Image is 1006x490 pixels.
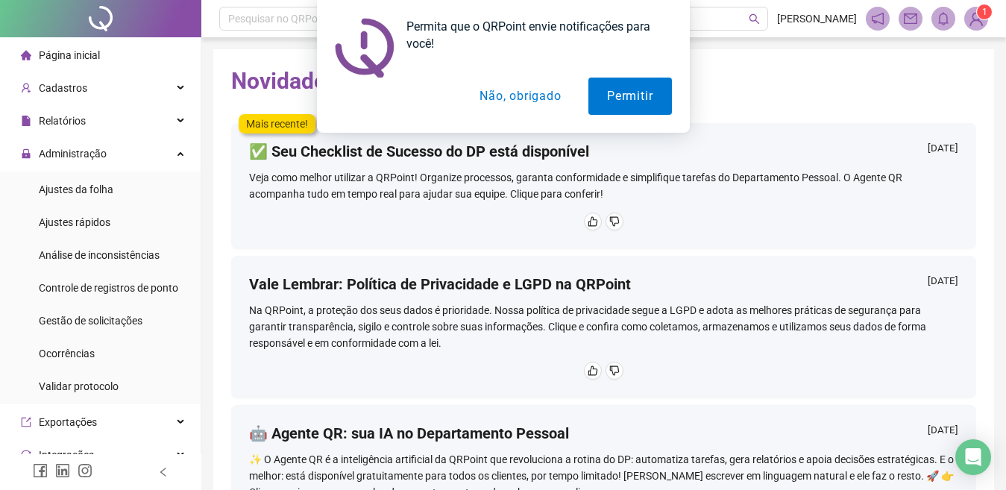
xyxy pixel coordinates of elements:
[39,216,110,228] span: Ajustes rápidos
[158,467,169,477] span: left
[39,148,107,160] span: Administração
[249,274,631,295] h4: Vale Lembrar: Política de Privacidade e LGPD na QRPoint
[21,417,31,427] span: export
[33,463,48,478] span: facebook
[39,249,160,261] span: Análise de inconsistências
[588,216,598,227] span: like
[588,365,598,376] span: like
[928,423,958,442] div: [DATE]
[955,439,991,475] div: Open Intercom Messenger
[249,141,589,162] h4: ✅ Seu Checklist de Sucesso do DP está disponível
[249,423,569,444] h4: 🤖 Agente QR: sua IA no Departamento Pessoal
[394,18,672,52] div: Permita que o QRPoint envie notificações para você!
[78,463,92,478] span: instagram
[461,78,579,115] button: Não, obrigado
[21,148,31,159] span: lock
[588,78,671,115] button: Permitir
[39,416,97,428] span: Exportações
[249,169,958,202] div: Veja como melhor utilizar a QRPoint! Organize processos, garanta conformidade e simplifique taref...
[335,18,394,78] img: notification icon
[39,348,95,359] span: Ocorrências
[55,463,70,478] span: linkedin
[39,449,94,461] span: Integrações
[249,302,958,351] div: Na QRPoint, a proteção dos seus dados é prioridade. Nossa política de privacidade segue a LGPD e ...
[39,282,178,294] span: Controle de registros de ponto
[609,365,620,376] span: dislike
[928,274,958,292] div: [DATE]
[39,315,142,327] span: Gestão de solicitações
[928,141,958,160] div: [DATE]
[609,216,620,227] span: dislike
[39,183,113,195] span: Ajustes da folha
[39,380,119,392] span: Validar protocolo
[21,450,31,460] span: sync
